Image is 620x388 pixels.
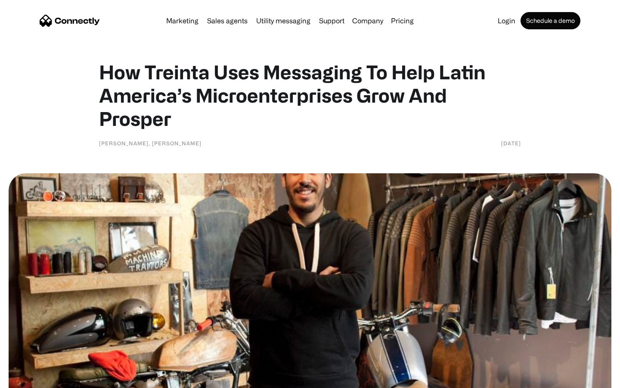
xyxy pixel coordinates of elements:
ul: Language list [17,373,52,385]
h1: How Treinta Uses Messaging To Help Latin America’s Microenterprises Grow And Prosper [99,60,521,130]
a: Pricing [387,17,417,24]
a: Support [316,17,348,24]
div: [PERSON_NAME], [PERSON_NAME] [99,139,201,147]
a: Marketing [163,17,202,24]
a: Sales agents [204,17,251,24]
div: Company [352,15,383,27]
a: Login [494,17,519,24]
a: Schedule a demo [521,12,580,29]
aside: Language selected: English [9,373,52,385]
a: Utility messaging [253,17,314,24]
div: [DATE] [501,139,521,147]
